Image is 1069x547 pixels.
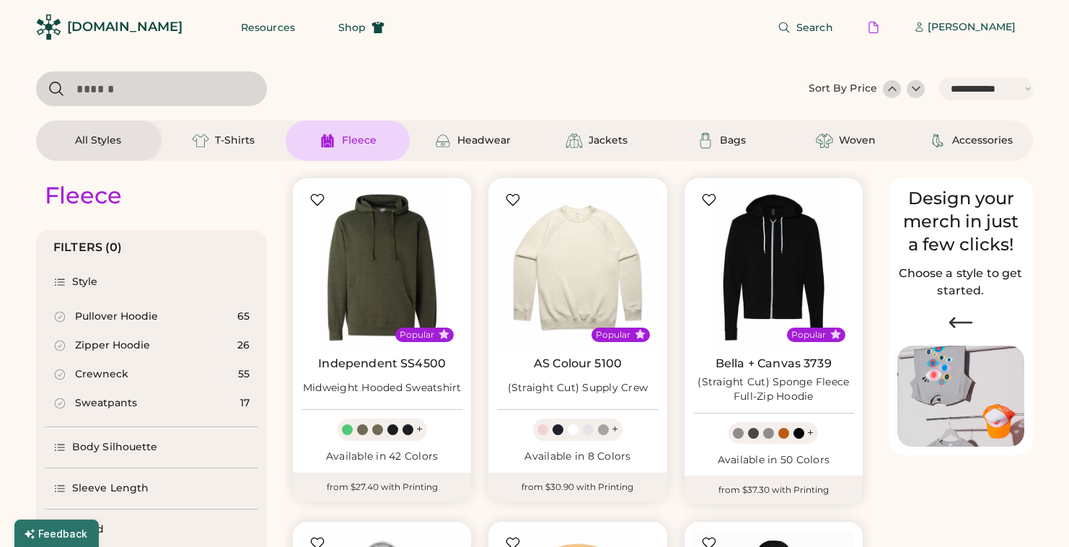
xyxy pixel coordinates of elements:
div: [DOMAIN_NAME] [67,18,182,36]
span: Shop [338,22,366,32]
img: Headwear Icon [434,132,452,149]
div: Design your merch in just a few clicks! [897,187,1024,256]
img: Bags Icon [697,132,714,149]
div: Headwear [457,134,511,148]
div: (Straight Cut) Supply Crew [508,381,648,395]
div: Sweatpants [75,396,137,411]
div: T-Shirts [215,134,255,148]
div: Woven [839,134,876,148]
img: Jackets Icon [566,132,583,149]
div: Body Silhouette [72,440,158,455]
div: Midweight Hooded Sweatshirt [303,381,462,395]
div: (Straight Cut) Sponge Fleece Full-Zip Hoodie [693,375,854,404]
img: Accessories Icon [929,132,946,149]
div: All Styles [75,134,121,148]
div: Bags [720,134,746,148]
div: Pullover Hoodie [75,310,158,324]
img: Fleece Icon [319,132,336,149]
div: Fleece [45,181,122,210]
div: 65 [237,310,250,324]
div: Sleeve Length [72,481,149,496]
div: Popular [400,329,434,341]
div: Popular [596,329,630,341]
div: from $27.40 with Printing [293,473,471,502]
h2: Choose a style to get started. [897,265,1024,299]
button: Popular Style [635,329,646,340]
div: + [807,425,814,441]
div: [PERSON_NAME] [928,20,1016,35]
button: Resources [224,13,312,42]
span: Search [796,22,833,32]
div: Available in 42 Colors [302,450,462,464]
a: Independent SS4500 [318,356,446,371]
div: 55 [238,367,250,382]
button: Shop [321,13,402,42]
img: Rendered Logo - Screens [36,14,61,40]
div: + [612,421,618,437]
div: FILTERS (0) [53,239,123,256]
div: Style [72,275,98,289]
button: Popular Style [830,329,841,340]
div: Crewneck [75,367,128,382]
a: Bella + Canvas 3739 [716,356,832,371]
img: Image of Lisa Congdon Eye Print on T-Shirt and Hat [897,346,1024,447]
div: Jackets [589,134,628,148]
div: Accessories [952,134,1013,148]
div: Sort By Price [809,82,877,96]
div: 26 [237,338,250,353]
div: Available in 8 Colors [497,450,658,464]
a: AS Colour 5100 [534,356,622,371]
div: from $37.30 with Printing [685,476,863,504]
div: Available in 50 Colors [693,453,854,468]
button: Popular Style [439,329,449,340]
div: Fleece [342,134,377,148]
div: Zipper Hoodie [75,338,150,353]
button: Search [760,13,850,42]
img: Independent Trading Co. SS4500 Midweight Hooded Sweatshirt [302,187,462,348]
div: + [416,421,423,437]
div: Popular [791,329,826,341]
img: T-Shirts Icon [192,132,209,149]
img: BELLA + CANVAS 3739 (Straight Cut) Sponge Fleece Full-Zip Hoodie [693,187,854,348]
div: from $30.90 with Printing [488,473,667,502]
div: 17 [240,396,250,411]
img: AS Colour 5100 (Straight Cut) Supply Crew [497,187,658,348]
iframe: Front Chat [1000,482,1063,544]
img: Woven Icon [816,132,833,149]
